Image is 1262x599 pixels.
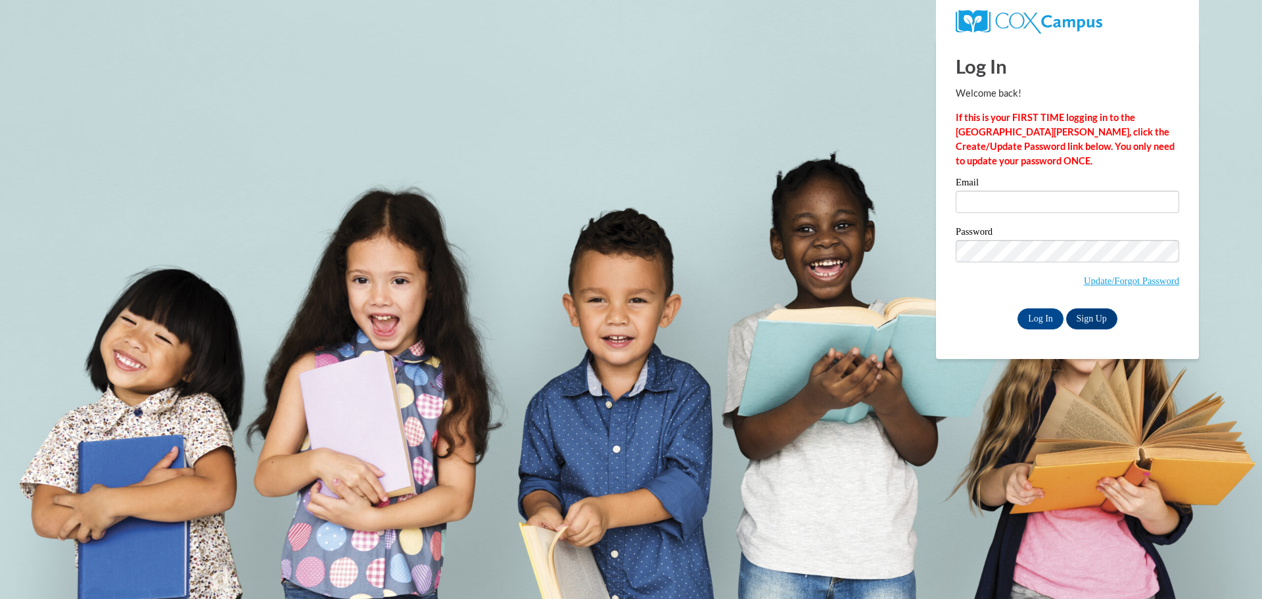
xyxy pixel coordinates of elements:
img: COX Campus [956,10,1102,34]
input: Log In [1017,308,1063,329]
label: Password [956,227,1179,240]
a: COX Campus [956,15,1102,26]
strong: If this is your FIRST TIME logging in to the [GEOGRAPHIC_DATA][PERSON_NAME], click the Create/Upd... [956,112,1175,166]
h1: Log In [956,53,1179,80]
a: Update/Forgot Password [1084,276,1179,286]
p: Welcome back! [956,86,1179,101]
label: Email [956,178,1179,191]
a: Sign Up [1066,308,1117,329]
